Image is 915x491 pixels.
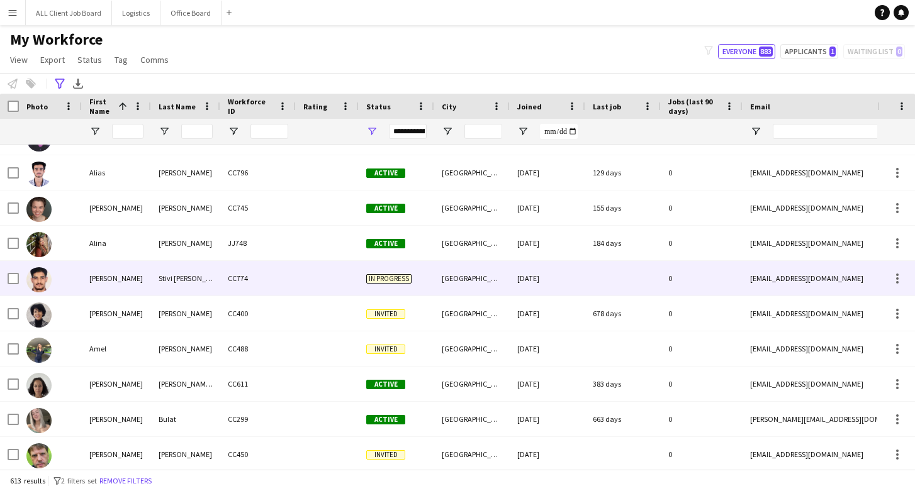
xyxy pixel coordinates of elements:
[434,155,510,190] div: [GEOGRAPHIC_DATA]
[82,261,151,295] div: [PERSON_NAME]
[82,190,151,225] div: [PERSON_NAME]
[434,261,510,295] div: [GEOGRAPHIC_DATA]
[109,52,133,68] a: Tag
[151,437,220,472] div: [PERSON_NAME]
[442,102,456,111] span: City
[112,124,143,139] input: First Name Filter Input
[115,54,128,65] span: Tag
[434,437,510,472] div: [GEOGRAPHIC_DATA]
[140,54,169,65] span: Comms
[510,367,585,401] div: [DATE]
[220,226,296,260] div: JJ748
[26,338,52,363] img: Amel Dadzie
[26,267,52,292] img: Alphin Stivi John
[159,102,196,111] span: Last Name
[434,367,510,401] div: [GEOGRAPHIC_DATA]
[585,190,661,225] div: 155 days
[82,155,151,190] div: Alias
[366,102,391,111] span: Status
[61,476,97,485] span: 2 filters set
[661,296,743,331] div: 0
[510,190,585,225] div: [DATE]
[151,331,220,366] div: [PERSON_NAME]
[661,437,743,472] div: 0
[510,226,585,260] div: [DATE]
[151,402,220,436] div: Bulat
[35,52,70,68] a: Export
[434,190,510,225] div: [GEOGRAPHIC_DATA]
[434,296,510,331] div: [GEOGRAPHIC_DATA]
[82,367,151,401] div: [PERSON_NAME]
[750,102,770,111] span: Email
[661,155,743,190] div: 0
[585,402,661,436] div: 663 days
[661,402,743,436] div: 0
[228,126,239,137] button: Open Filter Menu
[220,402,296,436] div: CC299
[585,226,661,260] div: 184 days
[510,155,585,190] div: [DATE]
[585,367,661,401] div: 383 days
[89,126,101,137] button: Open Filter Menu
[220,190,296,225] div: CC745
[220,367,296,401] div: CC611
[759,47,773,57] span: 883
[540,124,578,139] input: Joined Filter Input
[718,44,775,59] button: Everyone883
[750,126,761,137] button: Open Filter Menu
[434,226,510,260] div: [GEOGRAPHIC_DATA] , [GEOGRAPHIC_DATA]
[434,331,510,366] div: [GEOGRAPHIC_DATA]
[112,1,160,25] button: Logistics
[510,331,585,366] div: [DATE]
[26,197,52,222] img: Alice Kellar
[829,47,836,57] span: 1
[661,331,743,366] div: 0
[366,415,405,424] span: Active
[661,226,743,260] div: 0
[220,296,296,331] div: CC400
[510,402,585,436] div: [DATE]
[160,1,222,25] button: Office Board
[151,261,220,295] div: Stivi [PERSON_NAME]
[510,261,585,295] div: [DATE]
[181,124,213,139] input: Last Name Filter Input
[82,437,151,472] div: [PERSON_NAME]
[366,274,412,284] span: In progress
[82,226,151,260] div: Alina
[464,124,502,139] input: City Filter Input
[26,373,52,398] img: Ana Blanco Diez
[661,261,743,295] div: 0
[40,54,65,65] span: Export
[661,367,743,401] div: 0
[220,331,296,366] div: CC488
[585,155,661,190] div: 129 days
[26,443,52,468] img: Anders Lorenzen
[517,126,529,137] button: Open Filter Menu
[151,367,220,401] div: [PERSON_NAME] [PERSON_NAME]
[442,126,453,137] button: Open Filter Menu
[366,309,405,319] span: Invited
[151,226,220,260] div: [PERSON_NAME]
[593,102,621,111] span: Last job
[97,474,154,488] button: Remove filters
[26,102,48,111] span: Photo
[82,331,151,366] div: Amel
[366,450,405,460] span: Invited
[366,239,405,248] span: Active
[10,30,103,49] span: My Workforce
[26,302,52,328] img: Ameeta Singh
[82,402,151,436] div: [PERSON_NAME]
[517,102,542,111] span: Joined
[77,54,102,65] span: Status
[220,261,296,295] div: CC774
[52,76,67,91] app-action-btn: Advanced filters
[510,296,585,331] div: [DATE]
[26,1,112,25] button: ALL Client Job Board
[72,52,107,68] a: Status
[26,162,52,187] img: Alias Varghese
[135,52,174,68] a: Comms
[151,190,220,225] div: [PERSON_NAME]
[585,296,661,331] div: 678 days
[510,437,585,472] div: [DATE]
[26,232,52,257] img: Alina Rai Alex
